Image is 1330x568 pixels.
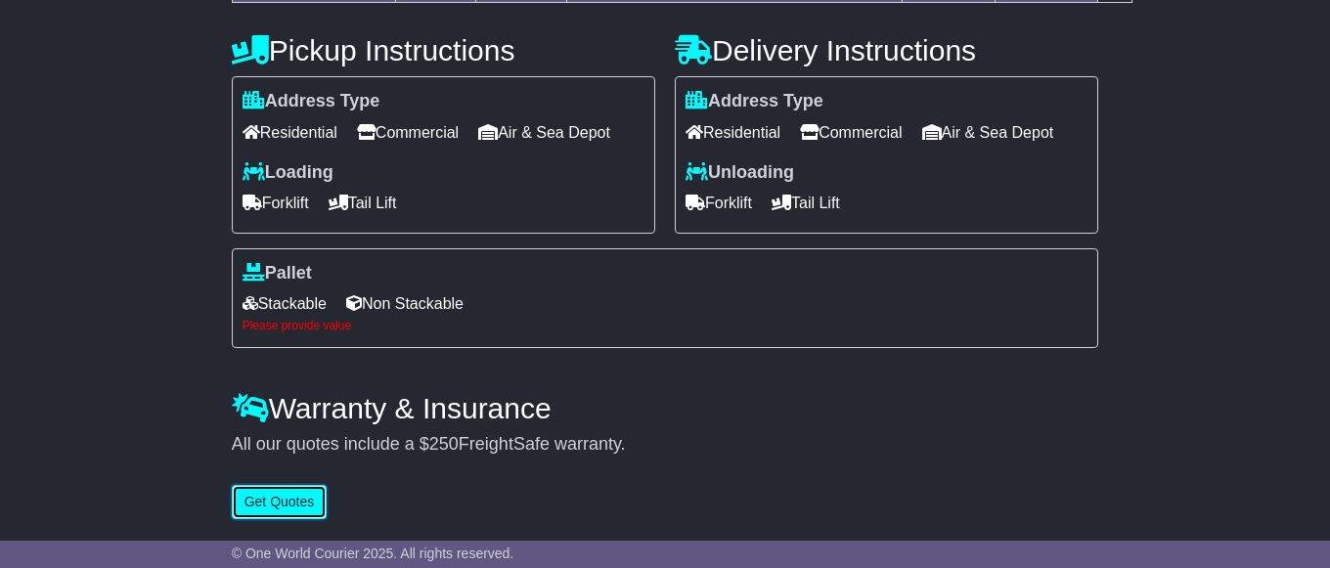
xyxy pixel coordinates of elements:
span: Non Stackable [346,288,464,319]
label: Pallet [243,263,312,284]
span: Air & Sea Depot [922,117,1054,148]
h4: Delivery Instructions [675,34,1098,66]
label: Unloading [686,162,794,184]
label: Address Type [686,91,823,112]
div: All our quotes include a $ FreightSafe warranty. [232,434,1099,456]
span: Tail Lift [772,188,840,218]
span: Forklift [686,188,752,218]
span: Stackable [243,288,327,319]
span: Tail Lift [329,188,397,218]
span: Residential [243,117,337,148]
span: Air & Sea Depot [478,117,610,148]
div: Please provide value [243,319,1088,332]
span: © One World Courier 2025. All rights reserved. [232,546,514,561]
button: Get Quotes [232,485,328,519]
span: Commercial [800,117,902,148]
label: Address Type [243,91,380,112]
span: Forklift [243,188,309,218]
h4: Pickup Instructions [232,34,655,66]
span: Commercial [357,117,459,148]
span: 250 [429,434,459,454]
h4: Warranty & Insurance [232,392,1099,424]
span: Residential [686,117,780,148]
label: Loading [243,162,333,184]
